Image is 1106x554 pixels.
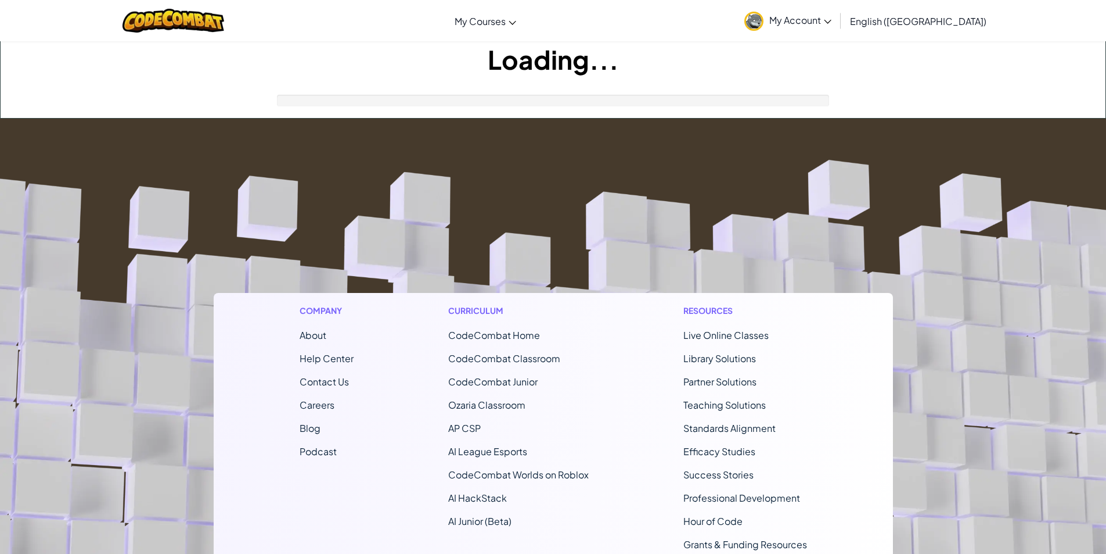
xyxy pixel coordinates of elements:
a: Success Stories [683,469,754,481]
span: CodeCombat Home [448,329,540,341]
a: Partner Solutions [683,376,756,388]
a: Careers [300,399,334,411]
a: AI Junior (Beta) [448,515,511,527]
a: Ozaria Classroom [448,399,525,411]
h1: Resources [683,305,807,317]
h1: Curriculum [448,305,589,317]
a: AP CSP [448,422,481,434]
a: Teaching Solutions [683,399,766,411]
a: Hour of Code [683,515,743,527]
img: avatar [744,12,763,31]
span: English ([GEOGRAPHIC_DATA]) [850,15,986,27]
a: Standards Alignment [683,422,776,434]
h1: Loading... [1,41,1105,77]
a: Live Online Classes [683,329,769,341]
a: My Courses [449,5,522,37]
a: Grants & Funding Resources [683,538,807,551]
a: Professional Development [683,492,800,504]
a: Library Solutions [683,352,756,364]
a: Help Center [300,352,354,364]
a: CodeCombat Worlds on Roblox [448,469,589,481]
a: About [300,329,326,341]
h1: Company [300,305,354,317]
a: My Account [738,2,837,39]
a: CodeCombat Junior [448,376,538,388]
a: AI League Esports [448,445,527,458]
a: Efficacy Studies [683,445,755,458]
a: CodeCombat Classroom [448,352,560,364]
span: My Account [769,14,831,26]
img: CodeCombat logo [123,9,224,33]
span: My Courses [455,15,506,27]
span: Contact Us [300,376,349,388]
a: Blog [300,422,320,434]
a: English ([GEOGRAPHIC_DATA]) [844,5,992,37]
a: Podcast [300,445,337,458]
a: AI HackStack [448,492,507,504]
